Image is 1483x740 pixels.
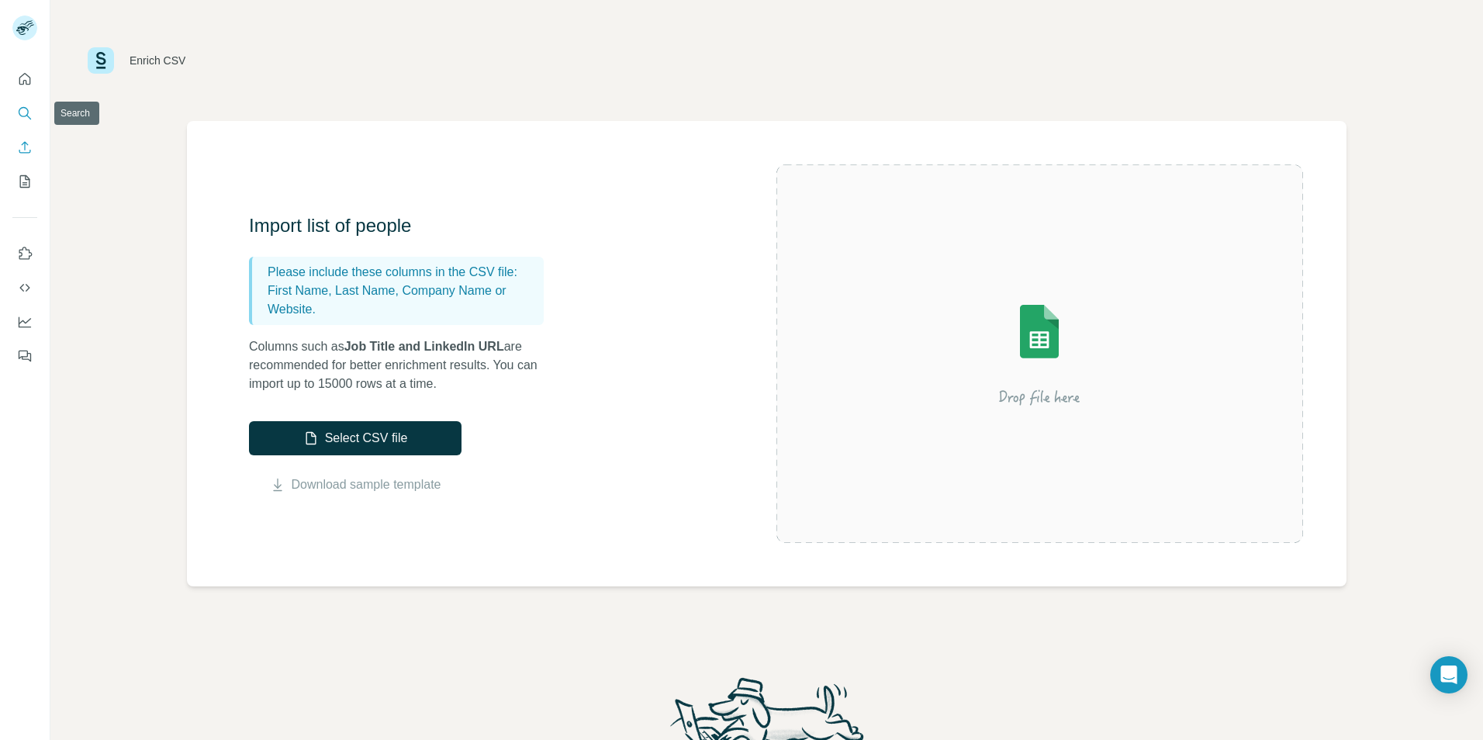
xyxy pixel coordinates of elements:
p: First Name, Last Name, Company Name or Website. [268,282,538,319]
img: Surfe Illustration - Drop file here or select below [900,261,1179,447]
button: My lists [12,168,37,195]
button: Enrich CSV [12,133,37,161]
p: Columns such as are recommended for better enrichment results. You can import up to 15000 rows at... [249,337,559,393]
div: Open Intercom Messenger [1430,656,1467,693]
a: Download sample template [292,475,441,494]
button: Select CSV file [249,421,461,455]
p: Please include these columns in the CSV file: [268,263,538,282]
img: Surfe Logo [88,47,114,74]
button: Use Surfe on LinkedIn [12,240,37,268]
span: Job Title and LinkedIn URL [344,340,504,353]
div: Enrich CSV [130,53,185,68]
button: Use Surfe API [12,274,37,302]
h3: Import list of people [249,213,559,238]
button: Download sample template [249,475,461,494]
button: Dashboard [12,308,37,336]
button: Feedback [12,342,37,370]
button: Search [12,99,37,127]
button: Quick start [12,65,37,93]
